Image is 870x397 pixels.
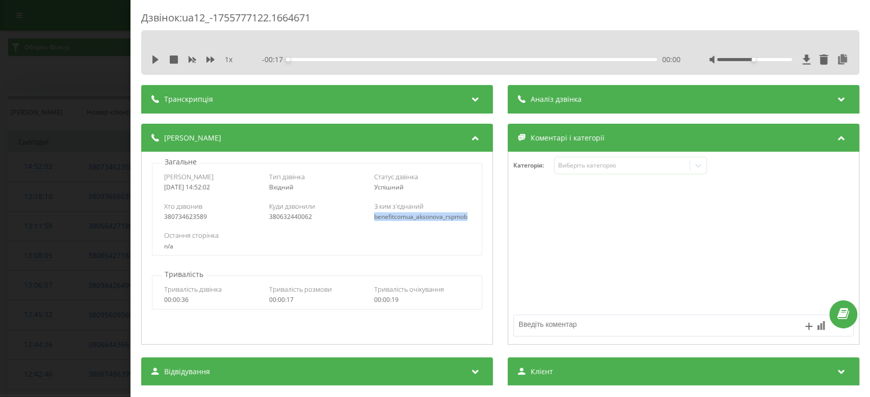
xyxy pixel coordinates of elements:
[164,243,470,250] div: n/a
[269,285,332,294] span: Тривалість розмови
[374,183,404,191] span: Успішний
[225,54,232,65] span: 1 x
[164,202,202,211] span: Хто дзвонив
[164,133,221,143] span: [PERSON_NAME]
[662,54,680,65] span: 00:00
[164,172,214,181] span: [PERSON_NAME]
[513,162,554,169] h4: Категорія :
[286,58,290,62] div: Accessibility label
[269,296,365,303] div: 00:00:17
[164,213,260,220] div: 380734623589
[164,285,222,294] span: Тривалість дзвінка
[141,11,859,31] div: Дзвінок : ua12_-1755777122.1664671
[374,285,444,294] span: Тривалість очікування
[164,231,219,240] span: Остання сторінка
[164,94,213,104] span: Транскрипція
[164,366,210,377] span: Відвідування
[262,54,288,65] span: - 00:17
[531,366,553,377] span: Клієнт
[531,94,582,104] span: Аналіз дзвінка
[374,172,418,181] span: Статус дзвінка
[164,184,260,191] div: [DATE] 14:52:02
[374,213,470,220] div: benefitcomua_aksonova_rspmob
[162,269,206,279] p: Тривалість
[374,296,470,303] div: 00:00:19
[162,157,199,167] p: Загальне
[751,58,755,62] div: Accessibility label
[269,183,294,191] span: Вхідний
[558,161,686,169] div: Виберіть категорію
[164,296,260,303] div: 00:00:36
[269,213,365,220] div: 380632440062
[269,202,315,211] span: Куди дзвонили
[531,133,604,143] span: Коментарі і категорії
[269,172,305,181] span: Тип дзвінка
[374,202,424,211] span: З ким з'єднаний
